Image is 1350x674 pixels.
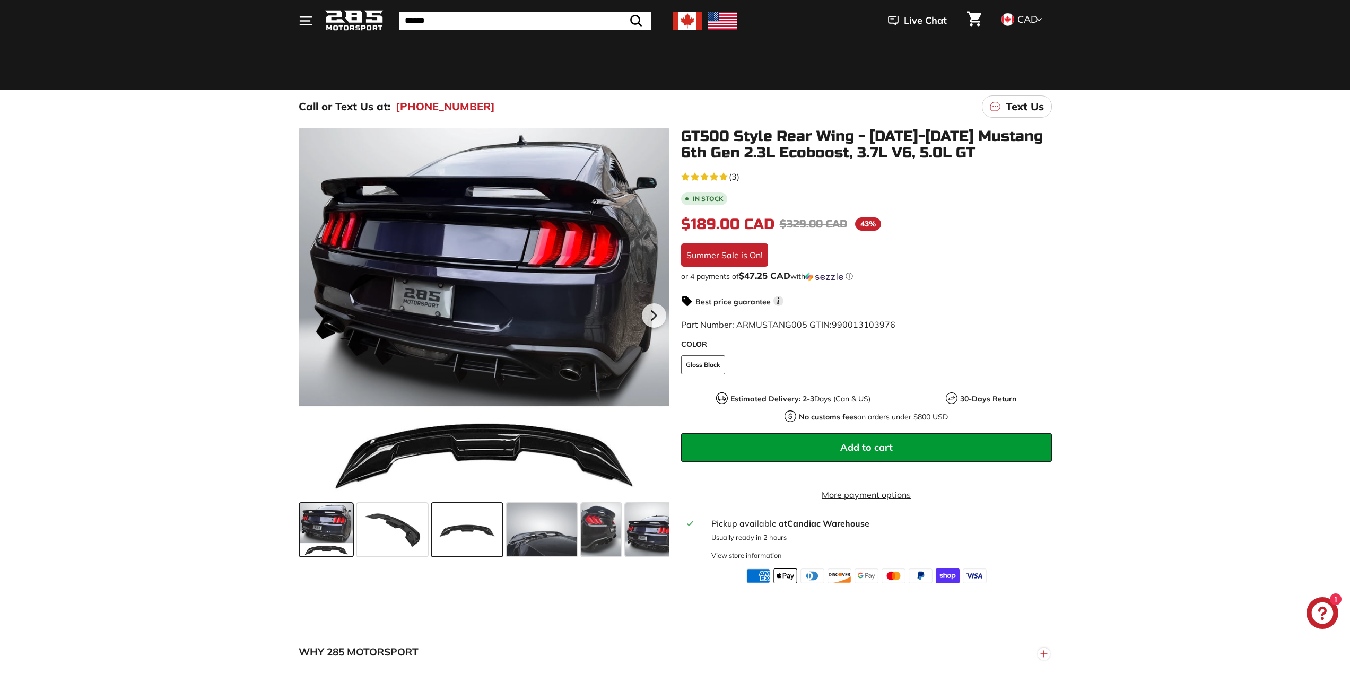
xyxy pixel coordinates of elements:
div: Summer Sale is On! [681,243,768,267]
button: WHY 285 MOTORSPORT [299,636,1052,668]
a: 5.0 rating (3 votes) [681,169,1052,183]
span: Live Chat [904,14,947,28]
span: $189.00 CAD [681,215,774,233]
strong: No customs fees [799,412,857,422]
p: Call or Text Us at: [299,99,390,115]
img: google_pay [855,568,878,583]
button: Live Chat [874,7,961,34]
div: or 4 payments of$47.25 CADwithSezzle Click to learn more about Sezzle [681,271,1052,282]
strong: Best price guarantee [695,297,771,307]
button: Add to cart [681,433,1052,462]
span: Add to cart [840,441,893,453]
a: More payment options [681,488,1052,501]
strong: Estimated Delivery: 2-3 [730,394,814,404]
b: In stock [693,196,723,202]
p: Text Us [1006,99,1044,115]
inbox-online-store-chat: Shopify online store chat [1303,597,1342,632]
img: discover [828,568,851,583]
label: COLOR [681,339,1052,350]
img: apple_pay [773,568,797,583]
strong: 30-Days Return [960,394,1016,404]
span: (3) [729,170,739,183]
strong: Candiac Warehouse [787,518,869,529]
a: [PHONE_NUMBER] [396,99,495,115]
img: visa [963,568,987,583]
img: american_express [746,568,770,583]
img: master [882,568,905,583]
img: diners_club [800,568,824,583]
img: Sezzle [805,272,843,282]
p: Days (Can & US) [730,393,870,405]
span: 43% [855,217,881,231]
span: 990013103976 [832,319,895,330]
img: paypal [909,568,933,583]
img: Logo_285_Motorsport_areodynamics_components [325,8,384,33]
span: $47.25 CAD [739,270,790,281]
a: Text Us [982,95,1052,118]
span: $329.00 CAD [780,217,847,231]
p: on orders under $800 USD [799,412,948,423]
div: View store information [711,550,782,561]
a: Cart [961,3,988,39]
div: Pickup available at [711,517,1045,530]
div: or 4 payments of with [681,271,1052,282]
input: Search [399,12,651,30]
span: Part Number: ARMUSTANG005 GTIN: [681,319,895,330]
span: i [773,296,783,306]
span: CAD [1017,13,1038,25]
img: shopify_pay [936,568,960,583]
p: Usually ready in 2 hours [711,532,1045,542]
h1: GT500 Style Rear Wing - [DATE]-[DATE] Mustang 6th Gen 2.3L Ecoboost, 3.7L V6, 5.0L GT [681,128,1052,161]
